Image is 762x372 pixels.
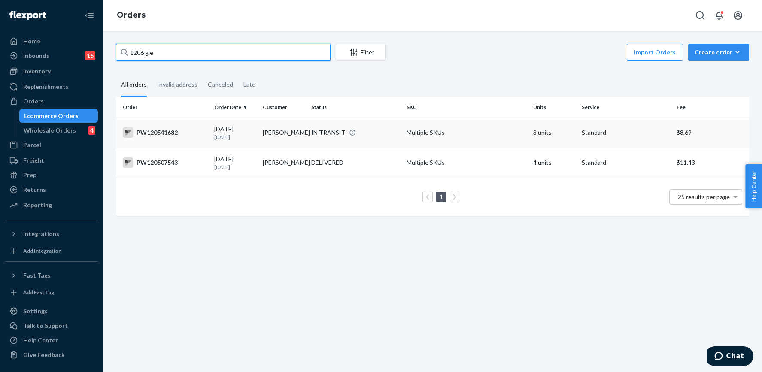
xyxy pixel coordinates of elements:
th: Order Date [211,97,259,118]
div: IN TRANSIT [311,128,346,137]
button: Help Center [745,164,762,208]
button: Open account menu [729,7,747,24]
div: Settings [23,307,48,315]
div: 4 [88,126,95,135]
div: Add Integration [23,247,61,254]
button: Open Search Box [692,7,709,24]
a: Inbounds15 [5,49,98,63]
div: Help Center [23,336,58,345]
span: 25 results per page [678,193,730,200]
ol: breadcrumbs [110,3,152,28]
a: Reporting [5,198,98,212]
a: Add Integration [5,244,98,258]
div: Returns [23,185,46,194]
button: Talk to Support [5,319,98,333]
td: Multiple SKUs [403,118,530,148]
a: Wholesale Orders4 [19,124,98,137]
div: Inventory [23,67,51,76]
div: PW120541682 [123,127,207,138]
th: Service [578,97,673,118]
div: Ecommerce Orders [24,112,79,120]
div: Reporting [23,201,52,209]
div: Late [243,73,255,96]
div: Home [23,37,40,45]
div: Filter [336,48,385,57]
p: Standard [582,128,670,137]
div: Fast Tags [23,271,51,280]
a: Parcel [5,138,98,152]
p: [DATE] [214,163,256,171]
div: Prep [23,171,36,179]
p: Standard [582,158,670,167]
button: Open notifications [710,7,728,24]
div: Create order [695,48,743,57]
a: Add Fast Tag [5,286,98,299]
div: Canceled [208,73,233,96]
div: Invalid address [157,73,197,96]
th: SKU [403,97,530,118]
button: Close Navigation [81,7,98,24]
td: 3 units [530,118,578,148]
a: Home [5,34,98,48]
div: 15 [85,51,95,60]
a: Ecommerce Orders [19,109,98,123]
div: Inbounds [23,51,49,60]
a: Replenishments [5,80,98,94]
div: DELIVERED [311,158,343,167]
div: Customer [263,103,304,111]
div: Orders [23,97,44,106]
div: Freight [23,156,44,165]
td: $11.43 [673,148,749,178]
th: Status [308,97,403,118]
td: $8.69 [673,118,749,148]
th: Units [530,97,578,118]
div: All orders [121,73,147,97]
div: [DATE] [214,155,256,171]
button: Create order [688,44,749,61]
img: Flexport logo [9,11,46,20]
div: Add Fast Tag [23,289,54,296]
a: Orders [5,94,98,108]
div: PW120507543 [123,157,207,168]
div: Wholesale Orders [24,126,76,135]
iframe: Opens a widget where you can chat to one of our agents [707,346,753,368]
div: Integrations [23,230,59,238]
p: [DATE] [214,133,256,141]
input: Search orders [116,44,331,61]
a: Settings [5,304,98,318]
button: Fast Tags [5,269,98,282]
button: Import Orders [627,44,683,61]
div: Parcel [23,141,41,149]
a: Freight [5,154,98,167]
td: 4 units [530,148,578,178]
th: Order [116,97,211,118]
td: [PERSON_NAME] [259,118,308,148]
a: Prep [5,168,98,182]
td: [PERSON_NAME] [259,148,308,178]
div: [DATE] [214,125,256,141]
button: Filter [336,44,386,61]
a: Page 1 is your current page [438,193,445,200]
div: Give Feedback [23,351,65,359]
button: Give Feedback [5,348,98,362]
div: Replenishments [23,82,69,91]
button: Integrations [5,227,98,241]
a: Inventory [5,64,98,78]
th: Fee [673,97,749,118]
a: Orders [117,10,146,20]
a: Help Center [5,333,98,347]
div: Talk to Support [23,321,68,330]
a: Returns [5,183,98,197]
td: Multiple SKUs [403,148,530,178]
